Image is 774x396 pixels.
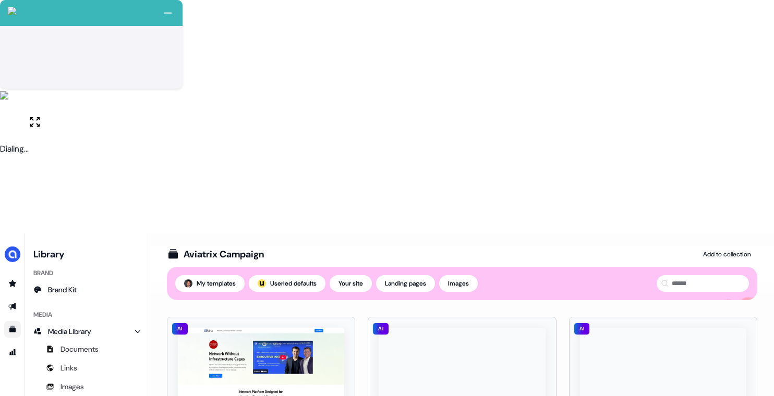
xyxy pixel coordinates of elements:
div: ; [258,279,266,288]
a: Go to prospects [4,275,21,292]
span: Documents [61,344,99,354]
span: Images [61,381,84,392]
button: Images [439,275,478,292]
div: AI [172,323,188,335]
a: Images [29,378,146,395]
a: Links [29,360,146,376]
button: Your site [330,275,372,292]
button: Add to collection [697,246,757,263]
div: AI [574,323,590,335]
a: Go to templates [4,321,21,338]
a: Go to attribution [4,344,21,361]
h3: Library [29,246,146,261]
span: Media Library [48,326,91,337]
button: userled logo;Userled defaults [249,275,325,292]
img: Hugh [184,279,192,288]
div: Brand [29,265,146,281]
div: Aviatrix Campaign [184,248,264,261]
a: Media Library [29,323,146,340]
div: Media [29,306,146,323]
span: Brand Kit [48,284,77,295]
div: AI [372,323,389,335]
img: callcloud-icon-white-35.svg [8,7,16,15]
span: Links [61,363,77,373]
a: Brand Kit [29,281,146,298]
img: userled logo [258,279,266,288]
a: Documents [29,341,146,357]
button: My templates [175,275,245,292]
a: Go to outbound experience [4,298,21,315]
button: Landing pages [376,275,435,292]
